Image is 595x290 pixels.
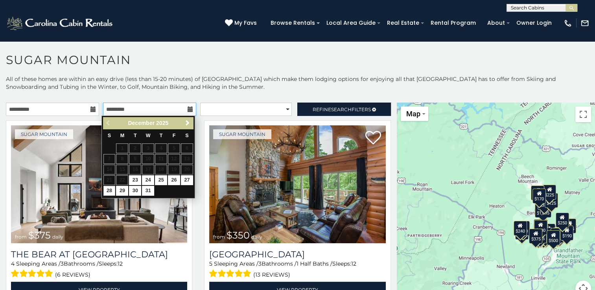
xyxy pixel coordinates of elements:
[537,229,550,244] div: $350
[11,249,187,260] h3: The Bear At Sugar Mountain
[555,212,569,227] div: $250
[6,15,115,31] img: White-1-2.png
[209,249,385,260] a: [GEOGRAPHIC_DATA]
[532,229,545,244] div: $155
[543,185,556,200] div: $225
[103,186,116,196] a: 28
[209,249,385,260] h3: Grouse Moor Lodge
[545,193,558,208] div: $125
[483,17,509,29] a: About
[183,118,193,128] a: Next
[15,129,73,139] a: Sugar Mountain
[580,19,589,28] img: mail-regular-white.png
[534,220,547,235] div: $300
[142,186,154,196] a: 31
[515,224,529,239] div: $355
[209,125,385,243] img: Grouse Moor Lodge
[209,260,385,280] div: Sleeping Areas / Bathrooms / Sleeps:
[213,129,271,139] a: Sugar Mountain
[406,110,420,118] span: Map
[55,270,90,280] span: (6 reviews)
[184,120,191,126] span: Next
[513,220,527,235] div: $240
[258,260,262,267] span: 3
[547,230,560,245] div: $500
[575,106,591,122] button: Toggle fullscreen view
[234,19,257,27] span: My Favs
[564,19,572,28] img: phone-regular-white.png
[535,203,551,218] div: $1,095
[146,133,151,138] span: Wednesday
[181,175,193,185] a: 27
[532,188,546,203] div: $170
[251,234,262,240] span: daily
[129,186,141,196] a: 30
[156,120,168,126] span: 2025
[253,270,290,280] span: (13 reviews)
[142,175,154,185] a: 24
[11,249,187,260] a: The Bear At [GEOGRAPHIC_DATA]
[322,17,379,29] a: Local Area Guide
[61,260,64,267] span: 3
[534,219,547,234] div: $265
[108,133,111,138] span: Sunday
[551,228,564,243] div: $195
[225,19,259,28] a: My Favs
[313,106,371,112] span: Refine Filters
[267,17,319,29] a: Browse Rentals
[173,133,176,138] span: Friday
[227,229,250,241] span: $350
[116,186,128,196] a: 29
[129,175,141,185] a: 23
[563,218,576,233] div: $155
[15,234,27,240] span: from
[209,125,385,243] a: Grouse Moor Lodge from $350 daily
[516,220,530,235] div: $210
[297,103,391,116] a: RefineSearchFilters
[168,175,180,185] a: 26
[534,219,547,234] div: $190
[120,133,125,138] span: Monday
[134,133,137,138] span: Tuesday
[529,228,542,243] div: $375
[52,234,63,240] span: daily
[185,133,188,138] span: Saturday
[209,260,212,267] span: 5
[351,260,356,267] span: 12
[512,17,556,29] a: Owner Login
[531,185,544,200] div: $240
[11,125,187,243] a: The Bear At Sugar Mountain from $375 daily
[160,133,163,138] span: Thursday
[427,17,480,29] a: Rental Program
[11,260,187,280] div: Sleeping Areas / Bathrooms / Sleeps:
[213,234,225,240] span: from
[155,175,167,185] a: 25
[401,106,428,121] button: Change map style
[331,106,352,112] span: Search
[297,260,332,267] span: 1 Half Baths /
[11,260,15,267] span: 4
[28,229,51,241] span: $375
[11,125,187,243] img: The Bear At Sugar Mountain
[560,225,573,240] div: $190
[542,224,555,239] div: $200
[128,120,155,126] span: December
[383,17,423,29] a: Real Estate
[365,130,381,147] a: Add to favorites
[118,260,123,267] span: 12
[537,195,551,209] div: $350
